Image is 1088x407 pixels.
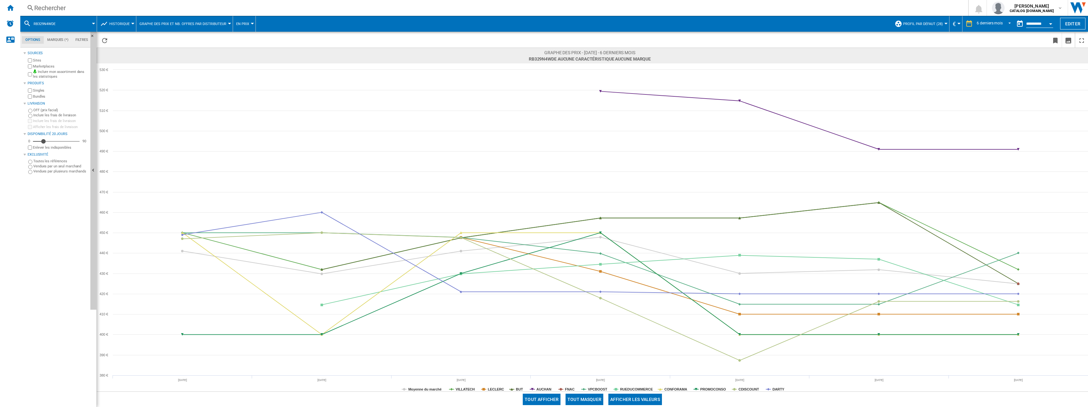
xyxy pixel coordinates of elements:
[100,88,108,92] tspan: 520 €
[1014,378,1023,382] tspan: [DATE]
[903,16,946,32] button: Profil par défaut (28)
[735,378,744,382] tspan: [DATE]
[33,113,88,118] label: Inclure les frais de livraison
[529,56,651,62] span: RB329N4WDE Aucune caractéristique Aucune marque
[488,387,504,391] tspan: LECLERC
[773,387,785,391] tspan: DARTY
[536,387,551,391] tspan: AUCHAN
[100,312,108,316] tspan: 410 €
[664,387,687,391] tspan: CONFORAMA
[620,387,653,391] tspan: RUEDUCOMMERCE
[28,170,32,174] input: Vendues par plusieurs marchands
[1060,18,1085,29] button: Editer
[100,210,108,214] tspan: 460 €
[100,353,108,357] tspan: 390 €
[23,16,94,32] div: RB329N4WDE
[28,119,32,123] input: Inclure les frais de livraison
[1045,17,1056,29] button: Open calendar
[28,165,32,169] input: Vendues par un seul marchand
[33,69,88,79] label: Inclure mon assortiment dans les statistiques
[178,378,187,382] tspan: [DATE]
[1062,33,1075,48] button: Télécharger en image
[516,387,523,391] tspan: BUT
[109,16,133,32] button: Historique
[28,58,32,62] input: Sites
[33,108,88,113] label: OFF (prix facial)
[27,139,32,144] div: 0
[81,139,88,144] div: 90
[953,21,956,27] span: €
[976,19,1014,29] md-select: REPORTS.WIZARD.STEPS.REPORT.STEPS.REPORT_OPTIONS.PERIOD: 6 derniers mois
[739,387,759,391] tspan: CDISCOUNT
[28,152,88,157] div: Exclusivité
[100,129,108,133] tspan: 500 €
[408,387,442,391] tspan: Moyenne du marché
[457,378,466,382] tspan: [DATE]
[100,68,108,72] tspan: 530 €
[28,81,88,86] div: Produits
[317,378,326,382] tspan: [DATE]
[28,125,32,129] input: Afficher les frais de livraison
[22,36,44,44] md-tab-item: Options
[529,49,651,56] span: Graphe des prix - [DATE] - 6 derniers mois
[949,16,962,32] md-menu: Currency
[90,32,97,310] button: Masquer
[33,125,88,129] label: Afficher les frais de livraison
[33,164,88,169] label: Vendues par un seul marchand
[236,16,252,32] button: En prix
[34,16,62,32] button: RB329N4WDE
[33,119,88,123] label: Inclure les frais de livraison
[100,109,108,113] tspan: 510 €
[28,160,32,164] input: Toutes les références
[33,69,37,73] img: mysite-bg-18x18.png
[565,387,574,391] tspan: FNAC
[456,387,475,391] tspan: VILLATECH
[139,22,226,26] span: Graphe des prix et nb. offres par distributeur
[1075,33,1088,48] button: Plein écran
[28,132,88,137] div: Disponibilité 20 Jours
[992,2,1005,14] img: profile.jpg
[100,149,108,153] tspan: 490 €
[44,36,72,44] md-tab-item: Marques (*)
[953,16,959,32] button: €
[28,51,88,56] div: Sources
[28,109,32,113] input: OFF (prix facial)
[28,70,32,78] input: Inclure mon assortiment dans les statistiques
[33,145,88,150] label: Enlever les indisponibles
[28,114,32,118] input: Inclure les frais de livraison
[1010,9,1054,13] b: CATALOG [DOMAIN_NAME]
[34,3,952,12] div: Rechercher
[109,22,130,26] span: Historique
[33,58,88,63] label: Sites
[139,16,230,32] button: Graphe des prix et nb. offres par distributeur
[33,138,80,145] md-slider: Disponibilité
[6,20,14,27] img: alerts-logo.svg
[28,94,32,99] input: Bundles
[33,88,88,93] label: Singles
[608,394,662,405] button: Afficher les valeurs
[1049,33,1062,48] button: Créer un favoris
[1010,3,1054,9] span: [PERSON_NAME]
[977,21,1003,25] div: 6 derniers mois
[98,33,111,48] button: Recharger
[523,394,560,405] button: Tout afficher
[33,159,88,164] label: Toutes les références
[100,333,108,336] tspan: 400 €
[72,36,92,44] md-tab-item: Filtres
[28,101,88,106] div: Livraison
[100,170,108,173] tspan: 480 €
[1014,17,1026,30] button: md-calendar
[90,32,98,43] button: Masquer
[100,231,108,235] tspan: 450 €
[28,145,32,150] input: Afficher les frais de livraison
[28,88,32,93] input: Singles
[33,169,88,174] label: Vendues par plusieurs marchands
[100,16,133,32] div: Historique
[875,378,884,382] tspan: [DATE]
[596,378,605,382] tspan: [DATE]
[895,16,946,32] div: Profil par défaut (28)
[100,373,108,377] tspan: 380 €
[28,64,32,68] input: Marketplaces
